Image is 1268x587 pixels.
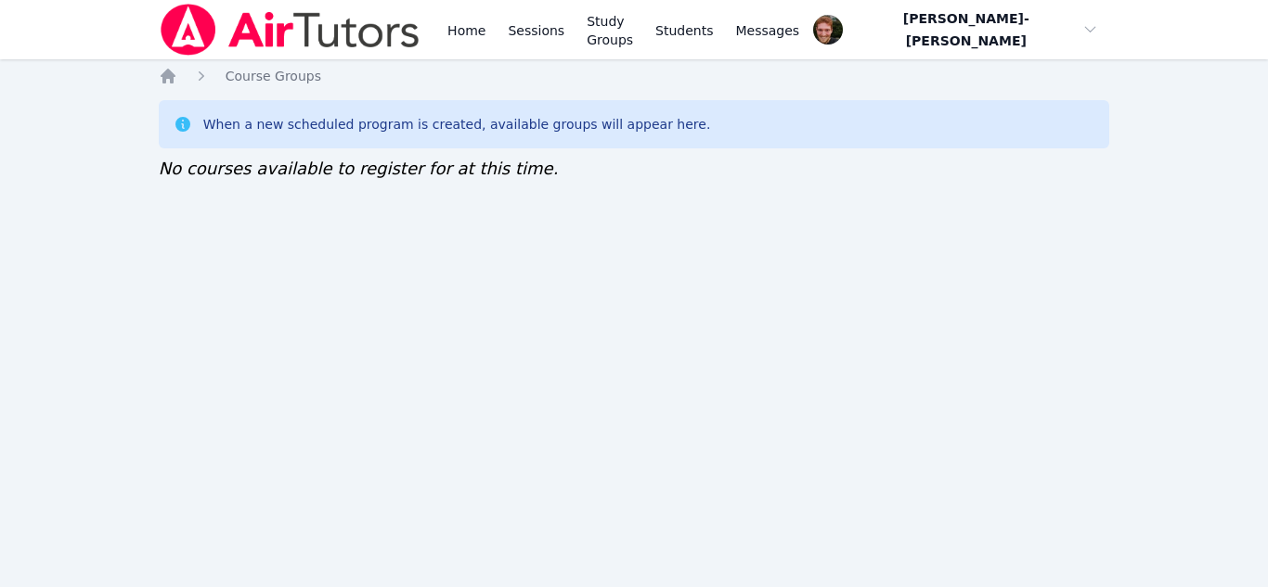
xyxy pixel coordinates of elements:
span: No courses available to register for at this time. [159,159,559,178]
img: Air Tutors [159,4,421,56]
a: Course Groups [226,67,321,85]
span: Course Groups [226,69,321,83]
nav: Breadcrumb [159,67,1110,85]
span: Messages [736,21,800,40]
div: When a new scheduled program is created, available groups will appear here. [203,115,711,134]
